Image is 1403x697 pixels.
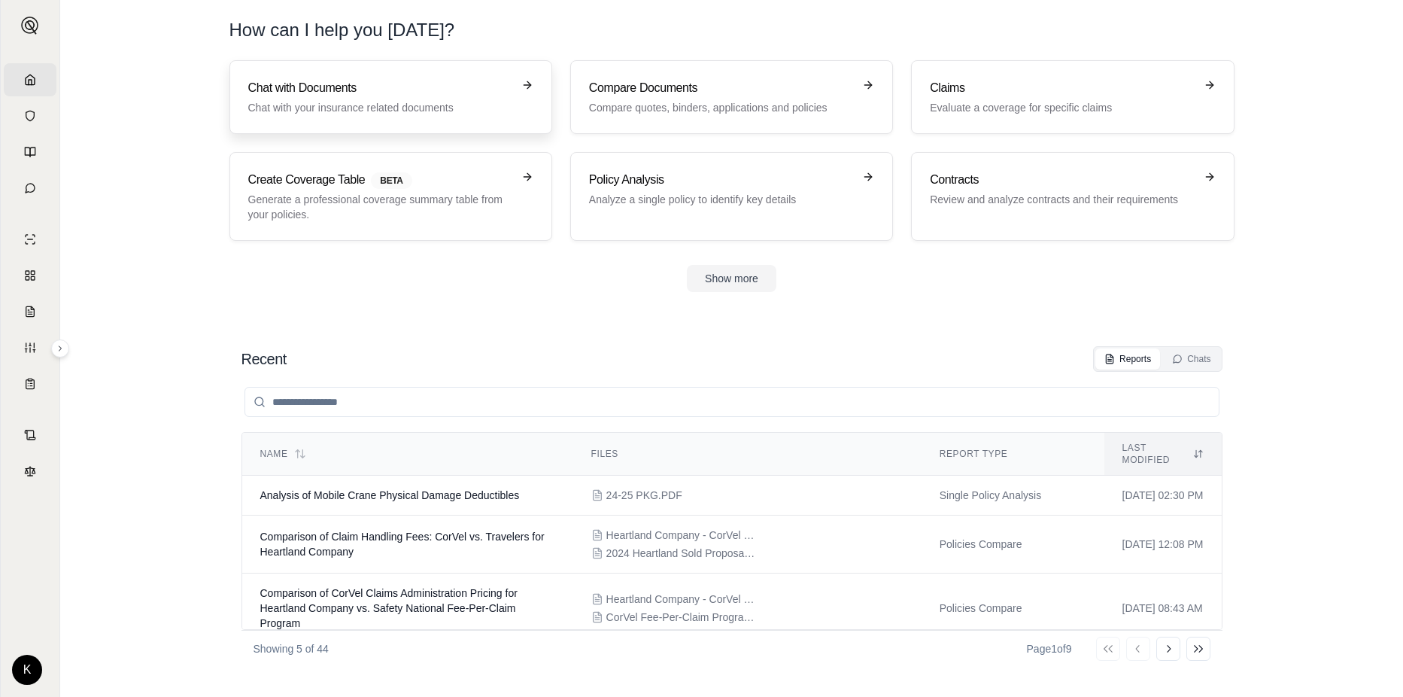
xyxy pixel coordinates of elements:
[260,489,520,501] span: Analysis of Mobile Crane Physical Damage Deductibles
[589,100,853,115] p: Compare quotes, binders, applications and policies
[570,152,893,241] a: Policy AnalysisAnalyze a single policy to identify key details
[229,60,552,134] a: Chat with DocumentsChat with your insurance related documents
[4,455,56,488] a: Legal Search Engine
[930,79,1194,97] h3: Claims
[4,99,56,132] a: Documents Vault
[4,367,56,400] a: Coverage Table
[260,587,518,629] span: Comparison of CorVel Claims Administration Pricing for Heartland Company vs. Safety National Fee-...
[21,17,39,35] img: Expand sidebar
[1104,353,1151,365] div: Reports
[589,171,853,189] h3: Policy Analysis
[248,100,512,115] p: Chat with your insurance related documents
[4,63,56,96] a: Home
[922,516,1104,574] td: Policies Compare
[1172,353,1210,365] div: Chats
[1095,348,1160,370] button: Reports
[911,152,1234,241] a: ContractsReview and analyze contracts and their requirements
[248,192,512,222] p: Generate a professional coverage summary table from your policies.
[4,295,56,328] a: Claim Coverage
[606,592,757,607] span: Heartland Company - CorVel pricing 9.27.25.pdf
[606,546,757,561] span: 2024 Heartland Sold Proposal document.pdf
[241,348,287,370] h2: Recent
[371,172,411,189] span: BETA
[254,641,329,656] p: Showing 5 of 44
[589,79,853,97] h3: Compare Documents
[4,419,56,452] a: Contract Analysis
[930,171,1194,189] h3: Contracts
[12,655,42,685] div: K
[4,223,56,256] a: Single Policy
[229,152,552,241] a: Create Coverage TableBETAGenerate a professional coverage summary table from your policies.
[4,135,56,169] a: Prompt Library
[573,433,922,476] th: Files
[260,531,545,558] span: Comparison of Claim Handling Fees: CorVel vs. Travelers for Heartland Company
[687,265,776,292] button: Show more
[570,60,893,134] a: Compare DocumentsCompare quotes, binders, applications and policies
[1122,442,1204,466] div: Last modified
[248,79,512,97] h3: Chat with Documents
[4,259,56,292] a: Policy Comparisons
[911,60,1234,134] a: ClaimsEvaluate a coverage for specific claims
[1104,574,1222,644] td: [DATE] 08:43 AM
[1104,476,1222,516] td: [DATE] 02:30 PM
[4,172,56,205] a: Chat
[930,100,1194,115] p: Evaluate a coverage for specific claims
[922,574,1104,644] td: Policies Compare
[606,528,757,543] span: Heartland Company - CorVel pricing 9.27.25.pdf
[1163,348,1219,370] button: Chats
[229,18,455,42] h1: How can I help you [DATE]?
[589,192,853,207] p: Analyze a single policy to identify key details
[4,331,56,364] a: Custom Report
[248,171,512,189] h3: Create Coverage Table
[930,192,1194,207] p: Review and analyze contracts and their requirements
[606,488,682,503] span: 24-25 PKG.PDF
[260,448,555,460] div: Name
[15,11,45,41] button: Expand sidebar
[51,339,69,358] button: Expand sidebar
[922,433,1104,476] th: Report Type
[1104,516,1222,574] td: [DATE] 12:08 PM
[1027,641,1072,656] div: Page 1 of 9
[606,610,757,625] span: CorVel Fee-Per-Claim Program (2025).pdf
[922,476,1104,516] td: Single Policy Analysis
